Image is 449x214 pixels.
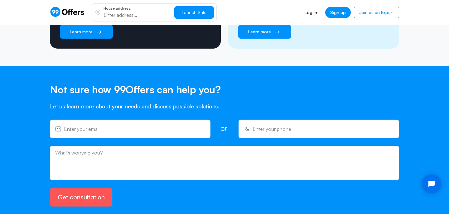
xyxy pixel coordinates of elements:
[60,25,113,39] a: Learn more
[238,25,291,39] a: Learn more
[50,188,112,207] button: Get consultation
[220,124,229,146] span: or
[50,96,399,120] p: Let us learn more about your needs and discuss possible solutions.
[104,7,169,10] p: House address:
[417,169,446,198] iframe: Tidio Chat
[182,10,206,15] span: Launch Sale
[104,12,169,18] input: Enter address...
[354,7,399,18] a: Join as an Expert
[70,29,93,35] span: Learn more
[325,7,351,18] a: Sign up
[174,6,214,19] button: Launch Sale
[50,83,399,95] h2: Not sure how 99Offers can help you?
[248,29,271,35] span: Learn more
[300,7,322,18] a: Log in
